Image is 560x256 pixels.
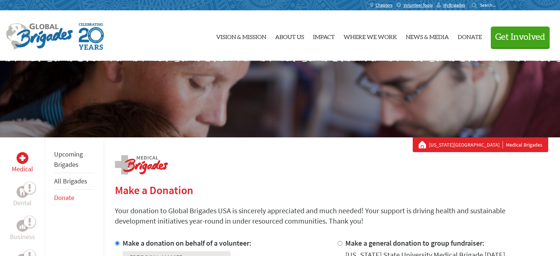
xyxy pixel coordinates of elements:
[17,220,28,232] div: Business
[443,2,465,8] span: MyBrigades
[17,186,28,198] div: Dental
[79,23,104,50] img: Global Brigades Celebrating 20 Years
[54,146,94,173] li: Upcoming Brigades
[12,152,33,174] a: MedicalMedical
[406,17,449,55] a: News & Media
[345,238,485,248] label: Make a general donation to group fundraiser:
[54,193,74,202] a: Donate
[20,188,25,195] img: Dental
[458,17,482,55] a: Donate
[419,141,542,148] div: Medical Brigades
[344,17,397,55] a: Where We Work
[376,2,392,8] span: Chapters
[115,183,548,197] h2: Make a Donation
[123,238,251,248] label: Make a donation on behalf of a volunteer:
[115,206,548,226] p: Your donation to Global Brigades USA is sincerely appreciated and much needed! Your support is dr...
[10,220,35,242] a: BusinessBusiness
[313,17,335,55] a: Impact
[480,2,501,8] input: Search...
[20,223,25,229] img: Business
[275,17,304,55] a: About Us
[12,164,33,174] p: Medical
[54,173,94,190] li: All Brigades
[17,152,28,164] div: Medical
[13,198,32,208] p: Dental
[429,141,503,148] a: [US_STATE][GEOGRAPHIC_DATA]
[216,17,266,55] a: Vision & Mission
[10,232,35,242] p: Business
[20,155,25,161] img: Medical
[6,23,73,50] img: Global Brigades Logo
[54,177,87,185] a: All Brigades
[54,150,83,169] a: Upcoming Brigades
[54,190,94,206] li: Donate
[491,27,550,48] button: Get Involved
[404,2,433,8] span: Volunteer Tools
[115,155,168,175] img: logo-medical.png
[13,186,32,208] a: DentalDental
[495,33,545,42] span: Get Involved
